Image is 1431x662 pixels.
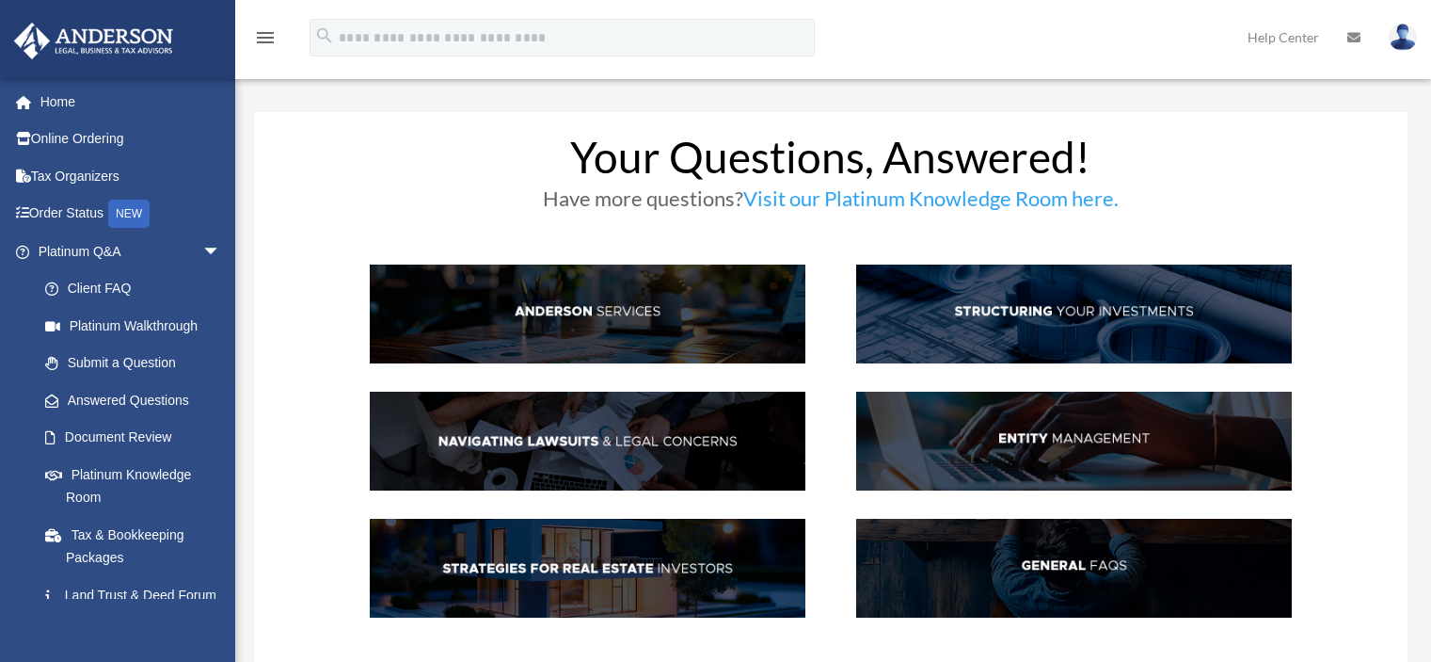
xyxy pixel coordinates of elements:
[13,195,249,234] a: Order StatusNEW
[13,233,249,270] a: Platinum Q&Aarrow_drop_down
[370,519,805,618] img: StratsRE_hdr
[26,270,240,308] a: Client FAQ
[254,33,277,49] a: menu
[370,265,805,363] img: AndServ_hdr
[26,516,249,576] a: Tax & Bookkeeping Packages
[26,307,249,345] a: Platinum Walkthrough
[26,345,249,382] a: Submit a Question
[314,25,335,46] i: search
[254,26,277,49] i: menu
[370,136,1293,188] h1: Your Questions, Answered!
[26,381,249,419] a: Answered Questions
[370,188,1293,218] h3: Have more questions?
[108,200,150,228] div: NEW
[1389,24,1417,51] img: User Pic
[856,519,1292,618] img: GenFAQ_hdr
[26,456,249,516] a: Platinum Knowledge Room
[13,121,249,158] a: Online Ordering
[856,265,1292,363] img: StructInv_hdr
[743,186,1119,220] a: Visit our Platinum Knowledge Room here.
[202,233,240,271] span: arrow_drop_down
[856,392,1292,491] img: EntManag_hdr
[26,419,249,457] a: Document Review
[8,23,179,59] img: Anderson Advisors Platinum Portal
[370,392,805,491] img: NavLaw_hdr
[13,83,249,121] a: Home
[13,157,249,195] a: Tax Organizers
[26,576,249,614] a: Land Trust & Deed Forum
